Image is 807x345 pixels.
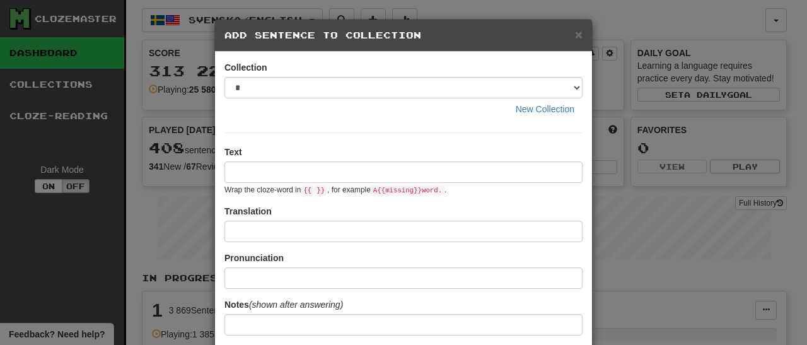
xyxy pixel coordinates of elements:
label: Translation [224,205,272,218]
h5: Add Sentence to Collection [224,29,583,42]
button: Close [575,28,583,41]
button: New Collection [508,98,583,120]
code: {{ [301,185,314,196]
label: Text [224,146,242,158]
label: Notes [224,298,343,311]
label: Pronunciation [224,252,284,264]
code: A {{ missing }} word. [371,185,444,196]
small: Wrap the cloze-word in , for example . [224,185,446,194]
em: (shown after answering) [249,300,343,310]
span: × [575,27,583,42]
code: }} [314,185,327,196]
label: Collection [224,61,267,74]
